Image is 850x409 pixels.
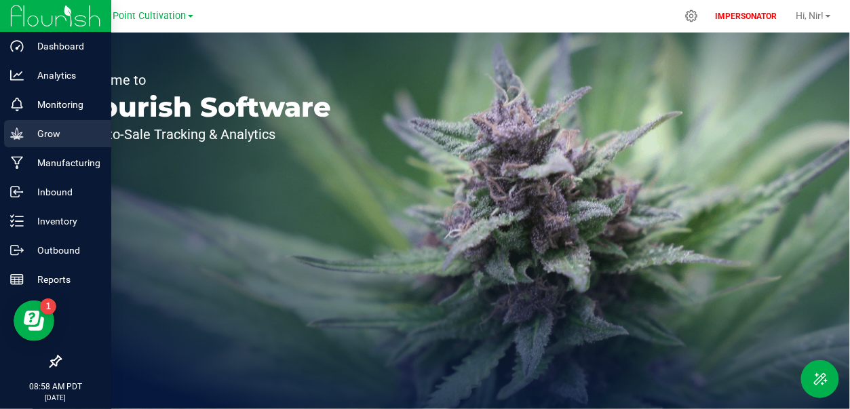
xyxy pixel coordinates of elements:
[683,9,700,22] div: Manage settings
[84,10,187,22] span: Green Point Cultivation
[6,393,105,403] p: [DATE]
[24,38,105,54] p: Dashboard
[10,214,24,228] inline-svg: Inventory
[24,213,105,229] p: Inventory
[73,73,331,87] p: Welcome to
[24,184,105,200] p: Inbound
[10,244,24,257] inline-svg: Outbound
[24,125,105,142] p: Grow
[6,381,105,393] p: 08:58 AM PDT
[24,96,105,113] p: Monitoring
[40,298,56,315] iframe: Resource center unread badge
[73,128,331,141] p: Seed-to-Sale Tracking & Analytics
[14,300,54,341] iframe: Resource center
[10,127,24,140] inline-svg: Grow
[796,10,824,21] span: Hi, Nir!
[10,69,24,82] inline-svg: Analytics
[24,271,105,288] p: Reports
[24,242,105,258] p: Outbound
[10,273,24,286] inline-svg: Reports
[10,98,24,111] inline-svg: Monitoring
[10,185,24,199] inline-svg: Inbound
[801,360,839,398] button: Toggle Menu
[10,156,24,170] inline-svg: Manufacturing
[24,155,105,171] p: Manufacturing
[10,39,24,53] inline-svg: Dashboard
[24,67,105,83] p: Analytics
[710,10,783,22] p: IMPERSONATOR
[73,94,331,121] p: Flourish Software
